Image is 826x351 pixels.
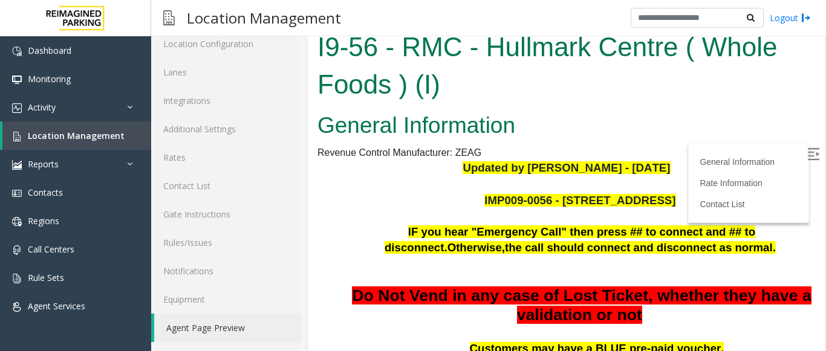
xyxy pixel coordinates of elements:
[44,260,502,297] span: Do Not Vend in any case of Lost Ticket, whether they have a validation or not
[12,274,22,283] img: 'icon'
[12,188,22,198] img: 'icon'
[151,228,302,257] a: Rules/Issues
[151,257,302,285] a: Notifications
[499,121,511,134] img: Open/Close Sidebar Menu
[28,243,74,255] span: Call Centers
[28,187,63,198] span: Contacts
[28,130,125,141] span: Location Management
[151,86,302,115] a: Integrations
[151,172,302,200] a: Contact List
[163,3,175,33] img: pageIcon
[28,73,71,85] span: Monitoring
[801,11,811,24] img: logout
[28,158,59,170] span: Reports
[28,215,59,227] span: Regions
[9,2,507,76] h1: I9-56 - RMC - Hullmark Centre ( Whole Foods ) (I)
[12,245,22,255] img: 'icon'
[12,160,22,170] img: 'icon'
[161,315,416,328] span: Customers may have a BLUE pre-paid voucher.
[12,302,22,312] img: 'icon'
[391,152,454,161] a: Rate Information
[151,58,302,86] a: Lanes
[176,167,367,180] span: IMP009-0056 - [STREET_ADDRESS]
[28,272,64,283] span: Rule Sets
[151,200,302,228] a: Gate Instructions
[28,300,85,312] span: Agent Services
[12,75,22,85] img: 'icon'
[151,285,302,314] a: Equipment
[770,11,811,24] a: Logout
[391,130,466,140] a: General Information
[181,3,347,33] h3: Location Management
[28,101,56,113] span: Activity
[2,121,151,150] a: Location Management
[12,132,22,141] img: 'icon'
[139,214,197,227] span: Otherwise,
[9,121,173,131] span: Revenue Control Manufacturer: ZEAG
[9,83,507,115] h2: General Information
[12,47,22,56] img: 'icon'
[151,30,302,58] a: Location Configuration
[154,314,302,342] a: Agent Page Preview
[391,173,436,182] a: Contact List
[151,115,302,143] a: Additional Settings
[12,217,22,227] img: 'icon'
[76,199,447,227] span: IF you hear "Emergency Call" then press ## to connect and ## to disconnect.
[28,45,71,56] span: Dashboard
[154,135,362,147] span: Updated by [PERSON_NAME] - [DATE]
[151,143,302,172] a: Rates
[12,103,22,113] img: 'icon'
[197,214,467,227] span: the call should connect and disconnect as normal.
